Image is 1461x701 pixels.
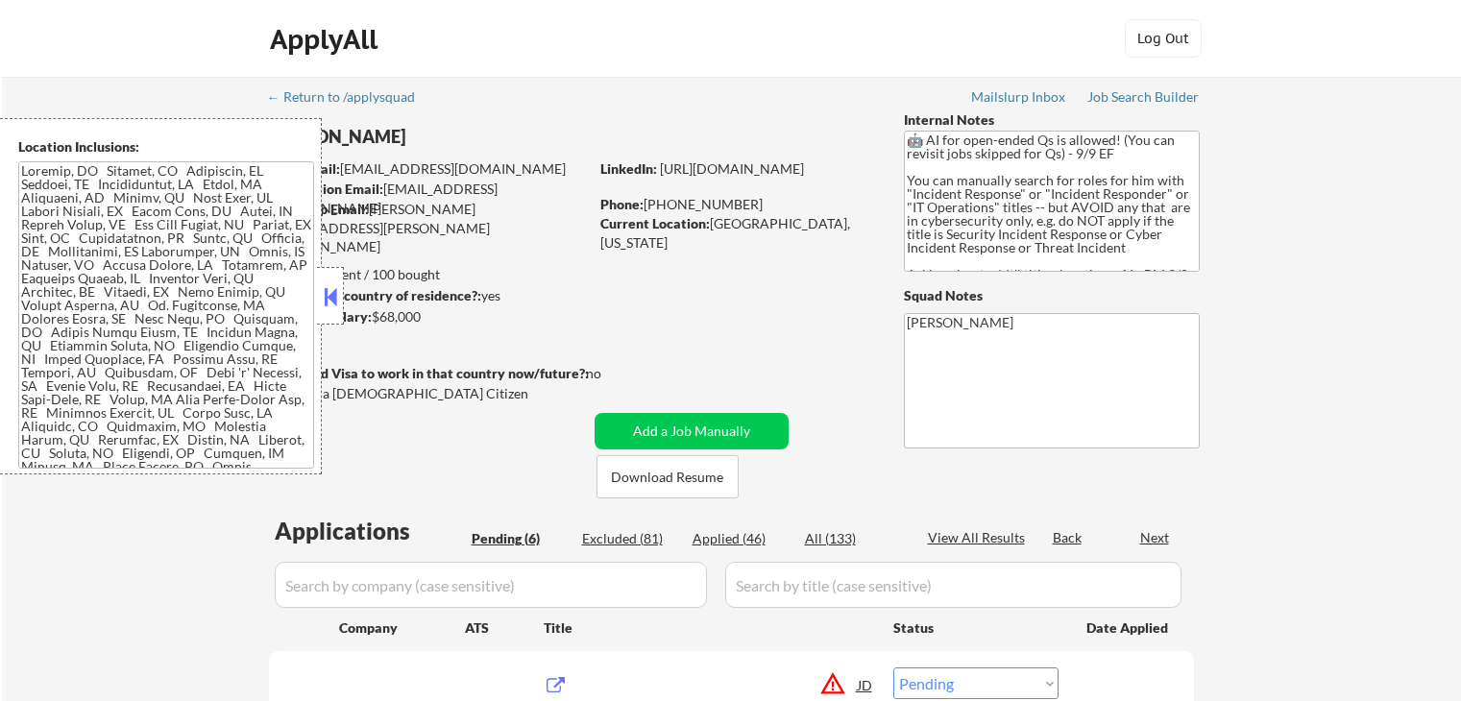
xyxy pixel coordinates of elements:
[586,364,641,383] div: no
[269,200,588,256] div: [PERSON_NAME][EMAIL_ADDRESS][PERSON_NAME][DOMAIN_NAME]
[268,265,588,284] div: 46 sent / 100 bought
[275,520,465,543] div: Applications
[660,160,804,177] a: [URL][DOMAIN_NAME]
[1086,618,1171,638] div: Date Applied
[904,110,1200,130] div: Internal Notes
[1125,19,1202,58] button: Log Out
[270,180,588,217] div: [EMAIL_ADDRESS][DOMAIN_NAME]
[600,196,644,212] strong: Phone:
[268,307,588,326] div: $68,000
[18,137,314,157] div: Location Inclusions:
[805,529,901,548] div: All (133)
[268,286,582,305] div: yes
[267,90,433,104] div: ← Return to /applysquad
[465,618,544,638] div: ATS
[269,365,589,381] strong: Will need Visa to work in that country now/future?:
[600,195,872,214] div: [PHONE_NUMBER]
[1053,528,1084,547] div: Back
[275,562,707,608] input: Search by company (case sensitive)
[582,529,678,548] div: Excluded (81)
[269,384,594,403] div: Yes, I am a [DEMOGRAPHIC_DATA] Citizen
[725,562,1181,608] input: Search by title (case sensitive)
[904,286,1200,305] div: Squad Notes
[270,159,588,179] div: [EMAIL_ADDRESS][DOMAIN_NAME]
[544,618,875,638] div: Title
[1087,89,1200,109] a: Job Search Builder
[971,89,1067,109] a: Mailslurp Inbox
[267,89,433,109] a: ← Return to /applysquad
[971,90,1067,104] div: Mailslurp Inbox
[268,287,481,303] strong: Can work in country of residence?:
[595,413,789,449] button: Add a Job Manually
[819,670,846,697] button: warning_amber
[600,215,710,231] strong: Current Location:
[472,529,568,548] div: Pending (6)
[693,529,789,548] div: Applied (46)
[269,125,664,149] div: [PERSON_NAME]
[597,455,739,498] button: Download Resume
[928,528,1031,547] div: View All Results
[600,160,657,177] strong: LinkedIn:
[893,610,1059,644] div: Status
[1140,528,1171,547] div: Next
[1087,90,1200,104] div: Job Search Builder
[339,618,465,638] div: Company
[270,23,383,56] div: ApplyAll
[600,214,872,252] div: [GEOGRAPHIC_DATA], [US_STATE]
